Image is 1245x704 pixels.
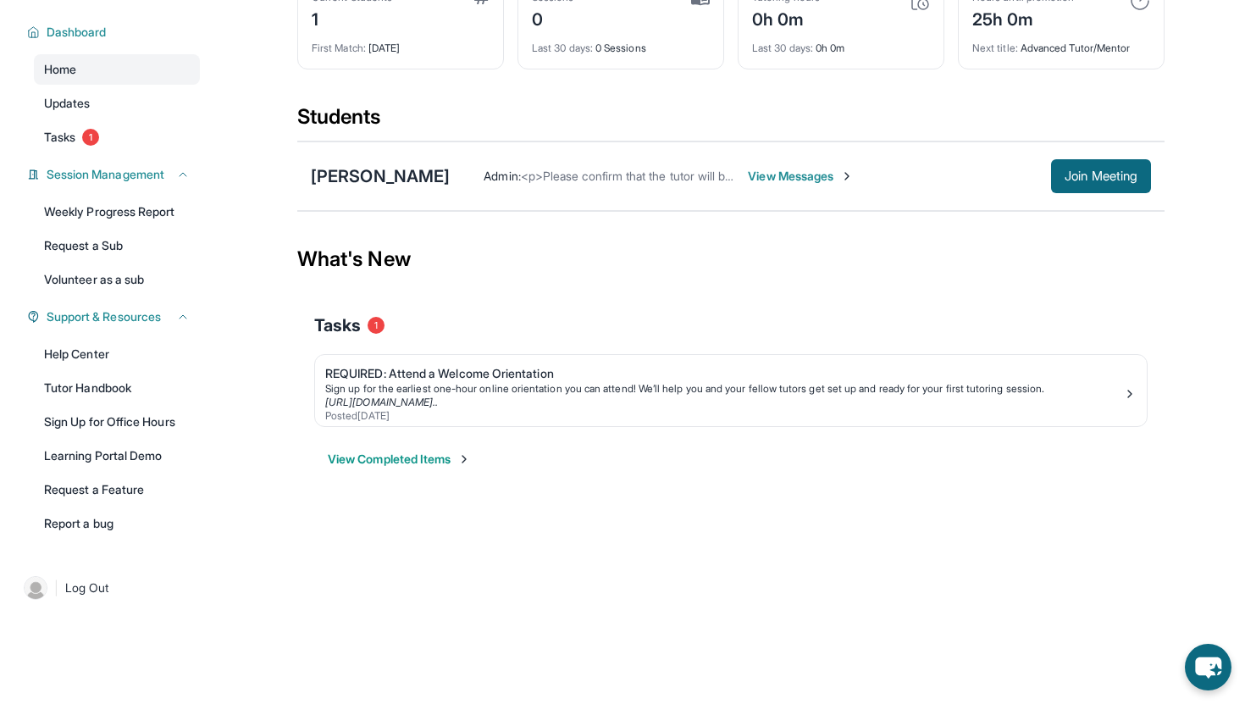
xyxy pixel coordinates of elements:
span: 1 [82,129,99,146]
a: REQUIRED: Attend a Welcome OrientationSign up for the earliest one-hour online orientation you ca... [315,355,1147,426]
span: Updates [44,95,91,112]
div: What's New [297,222,1165,297]
button: Dashboard [40,24,190,41]
a: Report a bug [34,508,200,539]
div: 1 [312,4,392,31]
div: 0h 0m [752,4,820,31]
span: First Match : [312,42,366,54]
div: 0 [532,4,574,31]
div: 25h 0m [972,4,1074,31]
span: Tasks [44,129,75,146]
div: Sign up for the earliest one-hour online orientation you can attend! We’ll help you and your fell... [325,382,1123,396]
img: Chevron-Right [840,169,854,183]
a: Sign Up for Office Hours [34,407,200,437]
span: Admin : [484,169,520,183]
div: Advanced Tutor/Mentor [972,31,1150,55]
a: Updates [34,88,200,119]
div: 0 Sessions [532,31,710,55]
span: 1 [368,317,385,334]
span: View Messages [748,168,854,185]
a: Request a Sub [34,230,200,261]
span: Session Management [47,166,164,183]
div: REQUIRED: Attend a Welcome Orientation [325,365,1123,382]
div: [DATE] [312,31,490,55]
button: Join Meeting [1051,159,1151,193]
a: [URL][DOMAIN_NAME].. [325,396,438,408]
a: Weekly Progress Report [34,197,200,227]
a: Learning Portal Demo [34,441,200,471]
button: Support & Resources [40,308,190,325]
a: Request a Feature [34,474,200,505]
div: [PERSON_NAME] [311,164,450,188]
span: Dashboard [47,24,107,41]
span: Next title : [972,42,1018,54]
span: Support & Resources [47,308,161,325]
button: View Completed Items [328,451,471,468]
span: <p>Please confirm that the tutor will be able to attend your first assigned meeting time before j... [521,169,1132,183]
div: 0h 0m [752,31,930,55]
span: Join Meeting [1065,171,1137,181]
span: Last 30 days : [752,42,813,54]
button: chat-button [1185,644,1231,690]
a: Volunteer as a sub [34,264,200,295]
a: Tasks1 [34,122,200,152]
div: Students [297,103,1165,141]
img: user-img [24,576,47,600]
span: Log Out [65,579,109,596]
span: Last 30 days : [532,42,593,54]
div: Posted [DATE] [325,409,1123,423]
a: |Log Out [17,569,200,607]
a: Tutor Handbook [34,373,200,403]
span: | [54,578,58,598]
span: Home [44,61,76,78]
span: Tasks [314,313,361,337]
button: Session Management [40,166,190,183]
a: Home [34,54,200,85]
a: Help Center [34,339,200,369]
